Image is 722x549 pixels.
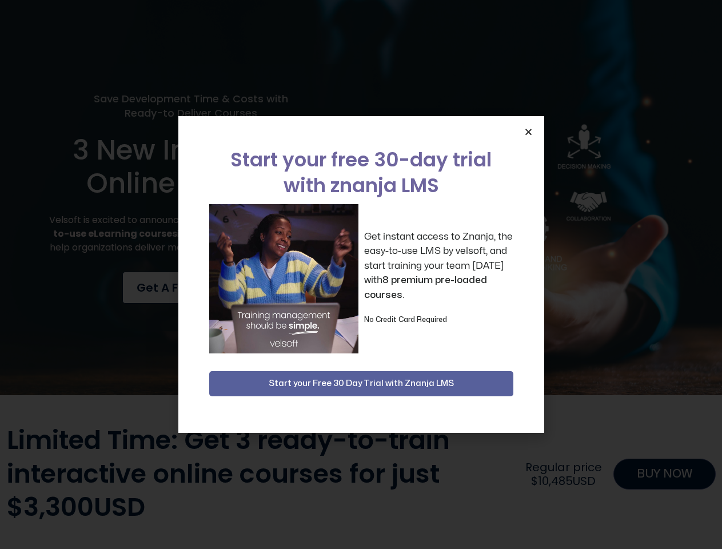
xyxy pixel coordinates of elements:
span: Start your Free 30 Day Trial with Znanja LMS [269,377,454,391]
h2: Start your free 30-day trial with znanja LMS [209,147,513,198]
button: Start your Free 30 Day Trial with Znanja LMS [209,371,513,396]
a: Close [524,128,533,136]
strong: No Credit Card Required [364,316,447,323]
p: Get instant access to Znanja, the easy-to-use LMS by velsoft, and start training your team [DATE]... [364,229,513,303]
img: a woman sitting at her laptop dancing [209,204,358,353]
strong: 8 premium pre-loaded courses [364,275,487,300]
